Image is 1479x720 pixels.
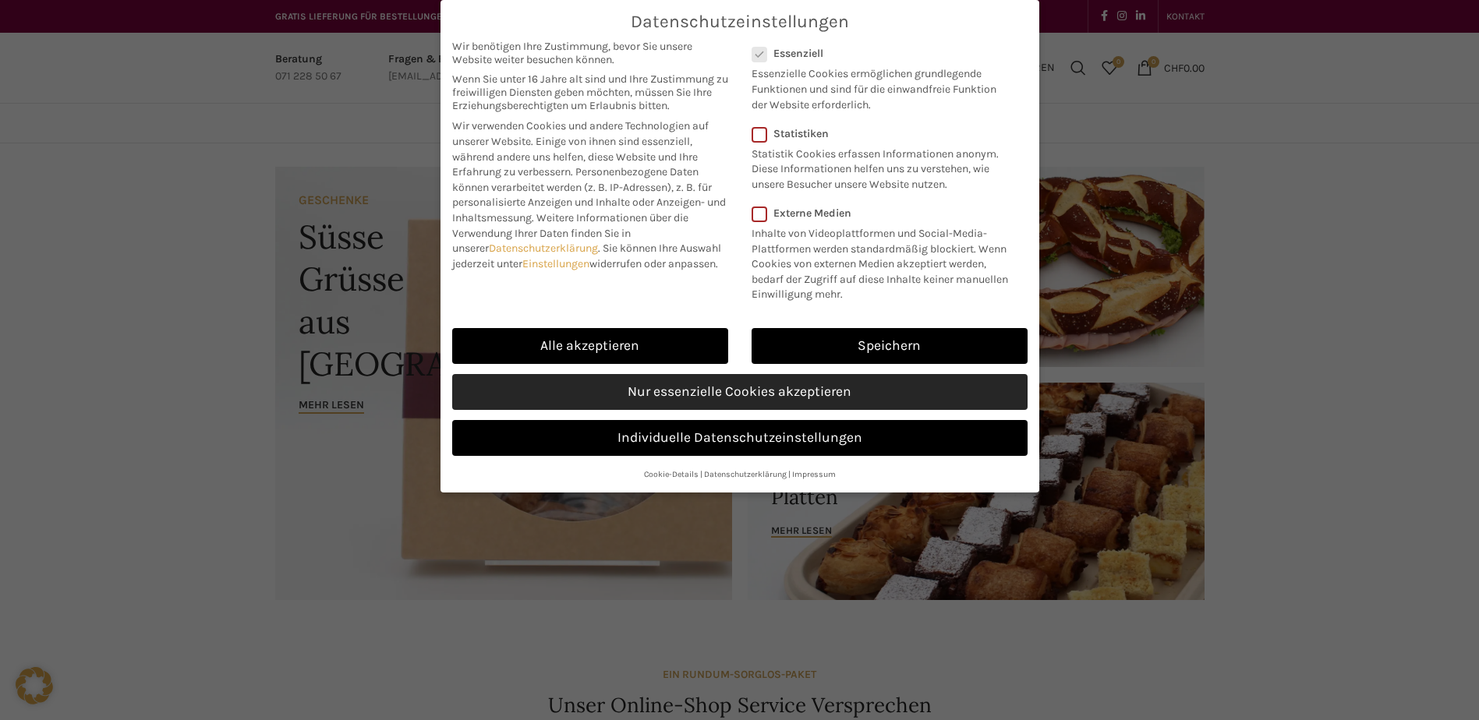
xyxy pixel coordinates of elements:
span: Wenn Sie unter 16 Jahre alt sind und Ihre Zustimmung zu freiwilligen Diensten geben möchten, müss... [452,72,728,112]
label: Externe Medien [752,206,1017,220]
span: Datenschutzeinstellungen [631,12,849,32]
span: Wir verwenden Cookies und andere Technologien auf unserer Website. Einige von ihnen sind essenzie... [452,119,709,178]
a: Speichern [752,328,1028,364]
a: Alle akzeptieren [452,328,728,364]
span: Wir benötigen Ihre Zustimmung, bevor Sie unsere Website weiter besuchen können. [452,40,728,66]
p: Essenzielle Cookies ermöglichen grundlegende Funktionen und sind für die einwandfreie Funktion de... [752,60,1007,112]
label: Statistiken [752,127,1007,140]
a: Nur essenzielle Cookies akzeptieren [452,374,1028,410]
a: Impressum [792,469,836,479]
span: Sie können Ihre Auswahl jederzeit unter widerrufen oder anpassen. [452,242,721,270]
p: Inhalte von Videoplattformen und Social-Media-Plattformen werden standardmäßig blockiert. Wenn Co... [752,220,1017,302]
a: Cookie-Details [644,469,699,479]
label: Essenziell [752,47,1007,60]
a: Individuelle Datenschutzeinstellungen [452,420,1028,456]
span: Personenbezogene Daten können verarbeitet werden (z. B. IP-Adressen), z. B. für personalisierte A... [452,165,726,224]
p: Statistik Cookies erfassen Informationen anonym. Diese Informationen helfen uns zu verstehen, wie... [752,140,1007,192]
a: Einstellungen [522,257,589,270]
a: Datenschutzerklärung [489,242,598,255]
span: Weitere Informationen über die Verwendung Ihrer Daten finden Sie in unserer . [452,211,688,255]
a: Datenschutzerklärung [704,469,787,479]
